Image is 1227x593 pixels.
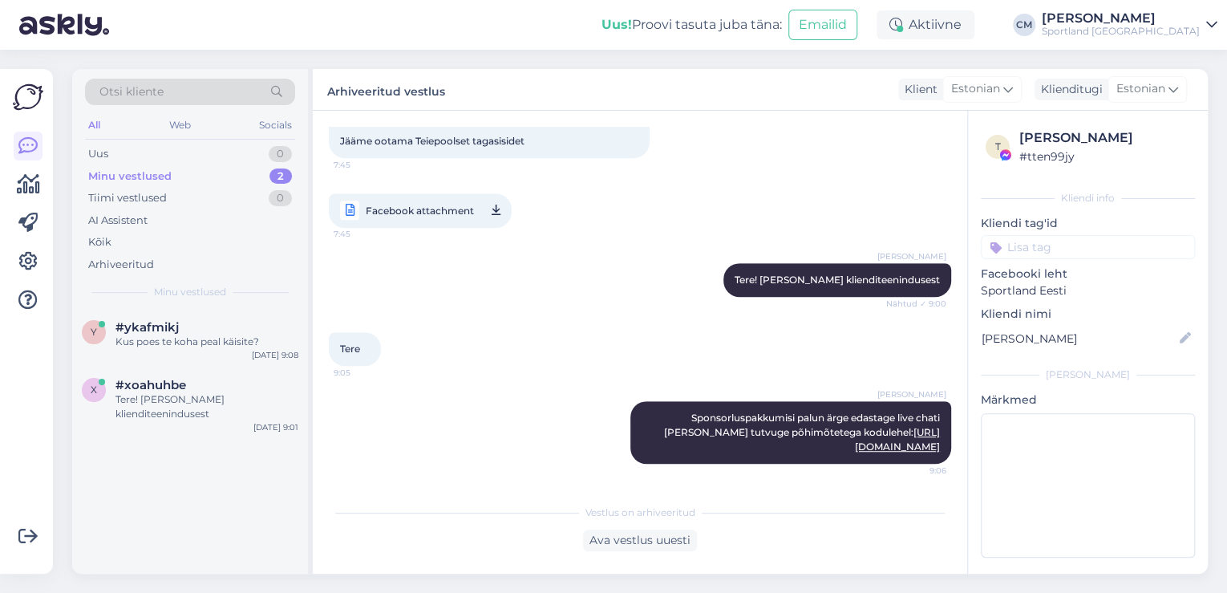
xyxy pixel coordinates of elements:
[1035,81,1103,98] div: Klienditugi
[334,224,394,244] span: 7:45
[13,82,43,112] img: Askly Logo
[601,15,782,35] div: Proovi tasuta juba täna:
[981,191,1195,205] div: Kliendi info
[877,10,974,39] div: Aktiivne
[981,235,1195,259] input: Lisa tag
[91,326,97,338] span: y
[329,193,512,228] a: Facebook attachment7:45
[269,146,292,162] div: 0
[1116,80,1165,98] span: Estonian
[1013,14,1035,36] div: CM
[1042,25,1200,38] div: Sportland [GEOGRAPHIC_DATA]
[585,506,695,520] span: Vestlus on arhiveeritud
[664,412,942,453] span: Sponsorluspakkumisi palun ärge edastage live chati [PERSON_NAME] tutvuge põhimõtetega kodulehel:
[334,159,394,171] span: 7:45
[981,306,1195,323] p: Kliendi nimi
[88,146,108,162] div: Uus
[982,330,1176,347] input: Lisa nimi
[877,388,946,400] span: [PERSON_NAME]
[253,421,298,433] div: [DATE] 9:01
[115,335,298,349] div: Kus poes te koha peal käisite?
[99,83,164,100] span: Otsi kliente
[1019,148,1190,165] div: # tten99jy
[334,367,394,379] span: 9:05
[877,250,946,262] span: [PERSON_NAME]
[1042,12,1200,25] div: [PERSON_NAME]
[85,115,103,136] div: All
[788,10,857,40] button: Emailid
[88,213,148,229] div: AI Assistent
[886,298,946,310] span: Nähtud ✓ 9:00
[252,349,298,361] div: [DATE] 9:08
[1042,12,1217,38] a: [PERSON_NAME]Sportland [GEOGRAPHIC_DATA]
[735,274,940,286] span: Tere! [PERSON_NAME] klienditeenindusest
[269,169,292,185] div: 2
[898,81,937,98] div: Klient
[88,257,154,273] div: Arhiveeritud
[115,320,179,335] span: #ykafmikj
[1019,128,1190,148] div: [PERSON_NAME]
[154,285,226,299] span: Minu vestlused
[115,378,186,392] span: #xoahuhbe
[981,392,1195,408] p: Märkmed
[256,115,295,136] div: Socials
[91,384,97,396] span: x
[981,266,1195,282] p: Facebooki leht
[269,190,292,206] div: 0
[88,234,111,250] div: Kõik
[88,190,167,206] div: Tiimi vestlused
[88,169,172,185] div: Minu vestlused
[166,115,194,136] div: Web
[886,465,946,477] span: 9:06
[981,368,1195,382] div: [PERSON_NAME]
[115,392,298,421] div: Tere! [PERSON_NAME] klienditeenindusest
[583,530,697,551] div: Ava vestlus uuesti
[981,282,1195,299] p: Sportland Eesti
[366,201,474,221] span: Facebook attachment
[951,80,1000,98] span: Estonian
[981,215,1195,232] p: Kliendi tag'id
[340,343,360,355] span: Tere
[995,140,1001,152] span: t
[601,17,632,32] b: Uus!
[327,79,445,100] label: Arhiveeritud vestlus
